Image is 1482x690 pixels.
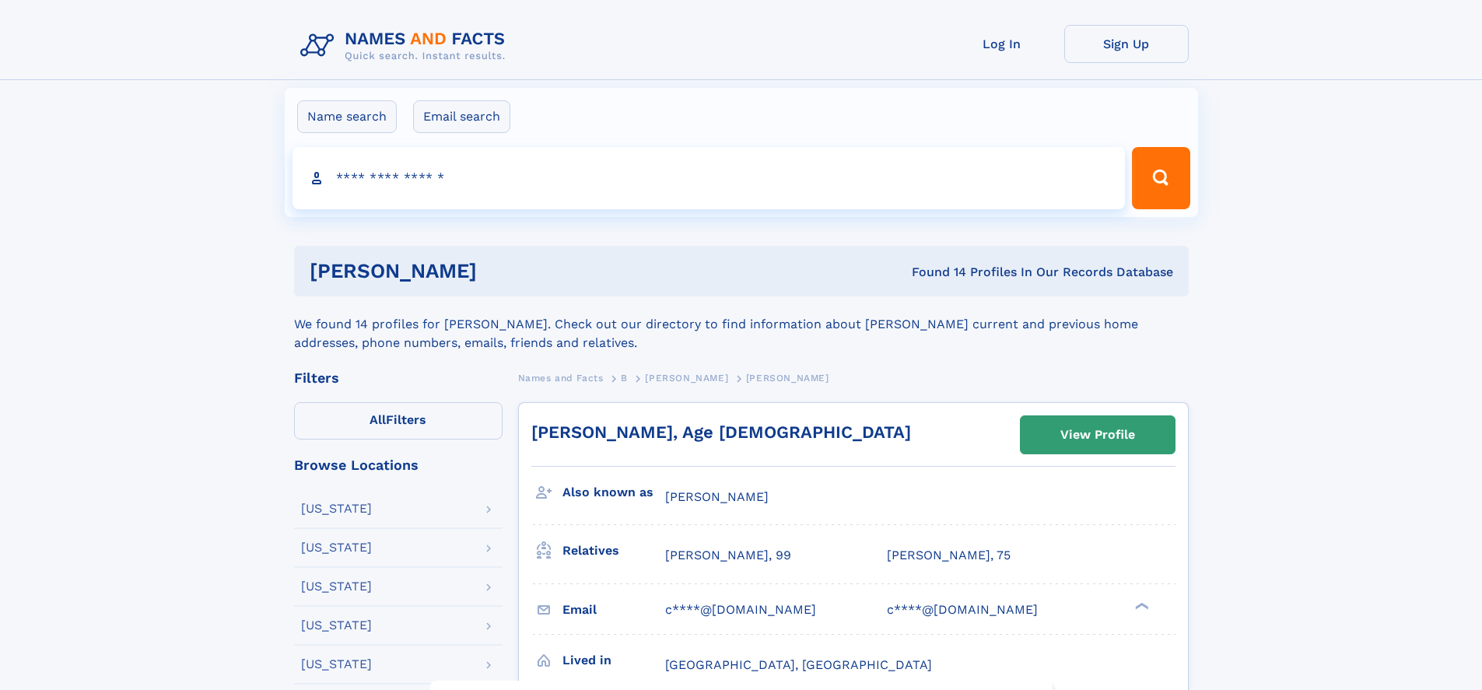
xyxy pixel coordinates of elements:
[562,597,665,623] h3: Email
[297,100,397,133] label: Name search
[301,619,372,632] div: [US_STATE]
[887,547,1011,564] a: [PERSON_NAME], 75
[301,580,372,593] div: [US_STATE]
[301,503,372,515] div: [US_STATE]
[1132,147,1189,209] button: Search Button
[294,296,1189,352] div: We found 14 profiles for [PERSON_NAME]. Check out our directory to find information about [PERSON...
[531,422,911,442] a: [PERSON_NAME], Age [DEMOGRAPHIC_DATA]
[621,373,628,384] span: B
[518,368,604,387] a: Names and Facts
[645,373,728,384] span: [PERSON_NAME]
[746,373,829,384] span: [PERSON_NAME]
[665,547,791,564] a: [PERSON_NAME], 99
[294,402,503,440] label: Filters
[370,412,386,427] span: All
[562,538,665,564] h3: Relatives
[1021,416,1175,454] a: View Profile
[301,541,372,554] div: [US_STATE]
[310,261,695,281] h1: [PERSON_NAME]
[562,647,665,674] h3: Lived in
[1064,25,1189,63] a: Sign Up
[694,264,1173,281] div: Found 14 Profiles In Our Records Database
[294,371,503,385] div: Filters
[621,368,628,387] a: B
[294,458,503,472] div: Browse Locations
[413,100,510,133] label: Email search
[1060,417,1135,453] div: View Profile
[562,479,665,506] h3: Also known as
[645,368,728,387] a: [PERSON_NAME]
[301,658,372,671] div: [US_STATE]
[293,147,1126,209] input: search input
[665,657,932,672] span: [GEOGRAPHIC_DATA], [GEOGRAPHIC_DATA]
[665,489,769,504] span: [PERSON_NAME]
[940,25,1064,63] a: Log In
[1131,601,1150,611] div: ❯
[294,25,518,67] img: Logo Names and Facts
